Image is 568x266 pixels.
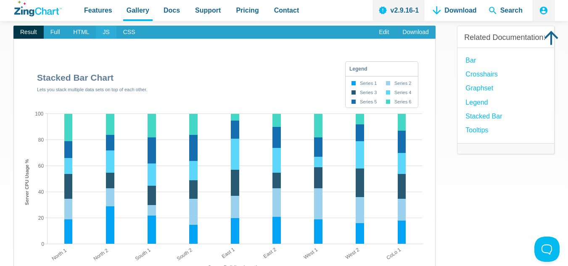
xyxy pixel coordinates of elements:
a: Tooltips [465,124,488,136]
span: Contact [274,5,299,16]
span: Docs [164,5,180,16]
span: Full [44,26,67,39]
a: Stacked Bar [465,111,502,122]
a: ZingChart Logo. Click to return to the homepage [14,1,62,16]
span: Result [13,26,44,39]
span: JS [96,26,116,39]
a: Legend [465,97,488,108]
span: Gallery [127,5,149,16]
a: Edit [372,26,396,39]
a: Download [396,26,436,39]
a: Graphset [465,82,493,94]
a: Bar [465,55,476,66]
span: Support [195,5,221,16]
h3: Related Documentation: [464,33,547,42]
span: Pricing [236,5,259,16]
span: HTML [66,26,96,39]
span: CSS [116,26,142,39]
a: Crosshairs [465,68,497,80]
iframe: Toggle Customer Support [534,237,560,262]
span: Features [84,5,112,16]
